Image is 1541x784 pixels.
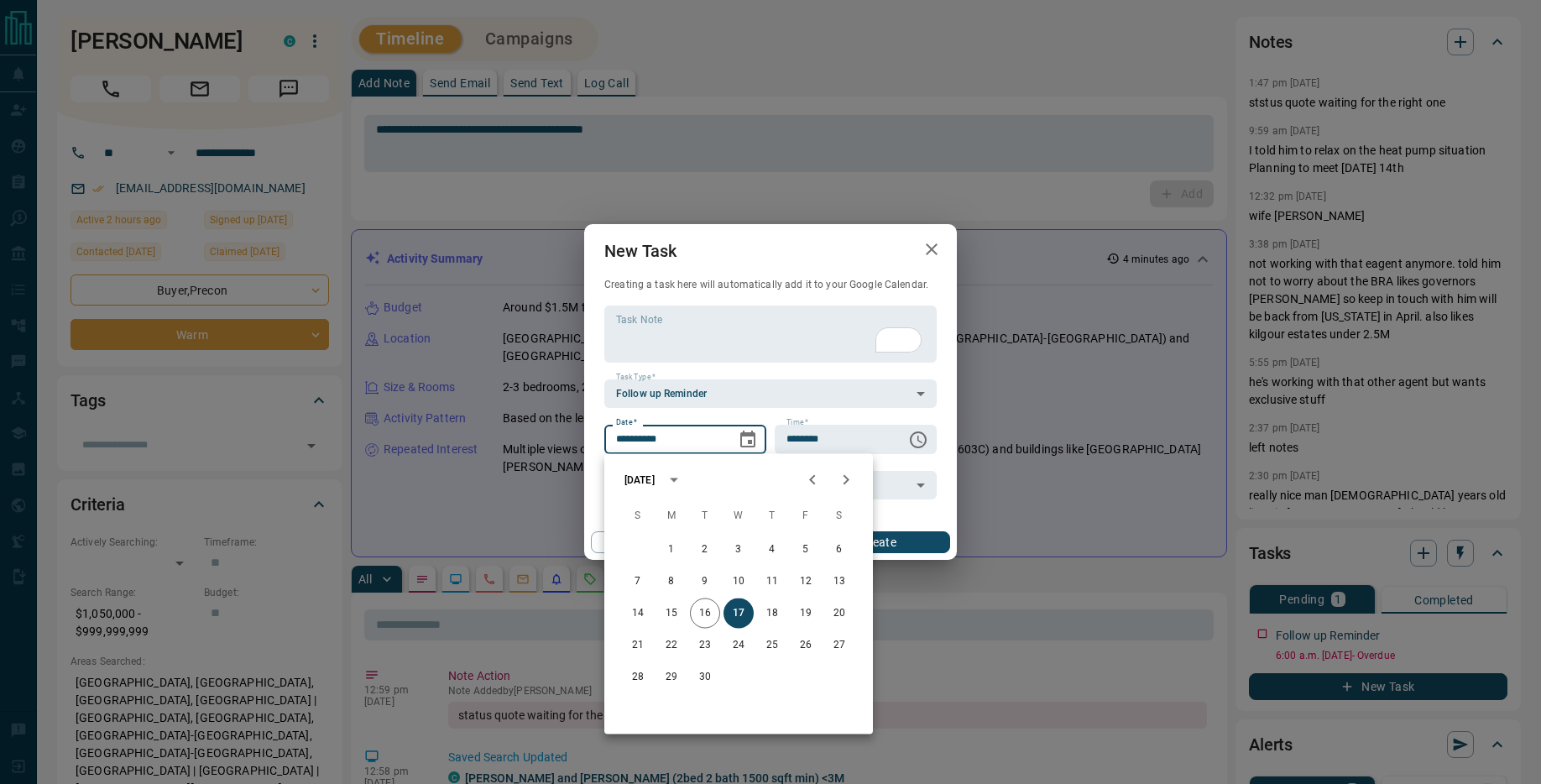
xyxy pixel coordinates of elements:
button: 29 [656,662,687,693]
div: Follow up Reminder [604,379,937,408]
label: Time [786,417,808,428]
button: 4 [757,535,787,565]
div: [DATE] [624,473,655,488]
span: Wednesday [723,499,754,533]
span: Sunday [623,499,653,533]
button: 1 [656,535,687,565]
button: 6 [824,535,854,565]
p: Creating a task here will automatically add it to your Google Calendar. [604,278,937,292]
button: 15 [656,598,687,629]
span: Thursday [757,499,787,533]
button: 8 [656,567,687,597]
span: Friday [791,499,821,533]
button: Previous month [796,463,829,497]
span: Tuesday [690,499,720,533]
button: 11 [757,567,787,597]
button: 28 [623,662,653,693]
button: 9 [690,567,720,597]
label: Task Type [616,372,656,383]
button: 16 [690,598,720,629]
button: Choose date, selected date is Sep 17, 2025 [731,423,765,457]
button: 12 [791,567,821,597]
button: 25 [757,630,787,661]
button: 2 [690,535,720,565]
textarea: To enrich screen reader interactions, please activate Accessibility in Grammarly extension settings [616,313,925,356]
button: Create [807,531,950,553]
button: 7 [623,567,653,597]
button: 22 [656,630,687,661]
button: 20 [824,598,854,629]
button: 13 [824,567,854,597]
button: 26 [791,630,821,661]
button: 19 [791,598,821,629]
button: 18 [757,598,787,629]
button: Choose time, selected time is 6:00 AM [901,423,935,457]
button: 27 [824,630,854,661]
label: Date [616,417,637,428]
span: Monday [656,499,687,533]
span: Saturday [824,499,854,533]
button: 10 [723,567,754,597]
button: 17 [723,598,754,629]
button: Cancel [591,531,734,553]
button: 14 [623,598,653,629]
button: 21 [623,630,653,661]
button: 30 [690,662,720,693]
h2: New Task [584,224,697,278]
button: Next month [829,463,863,497]
button: calendar view is open, switch to year view [660,466,688,494]
button: 3 [723,535,754,565]
button: 23 [690,630,720,661]
button: 24 [723,630,754,661]
button: 5 [791,535,821,565]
